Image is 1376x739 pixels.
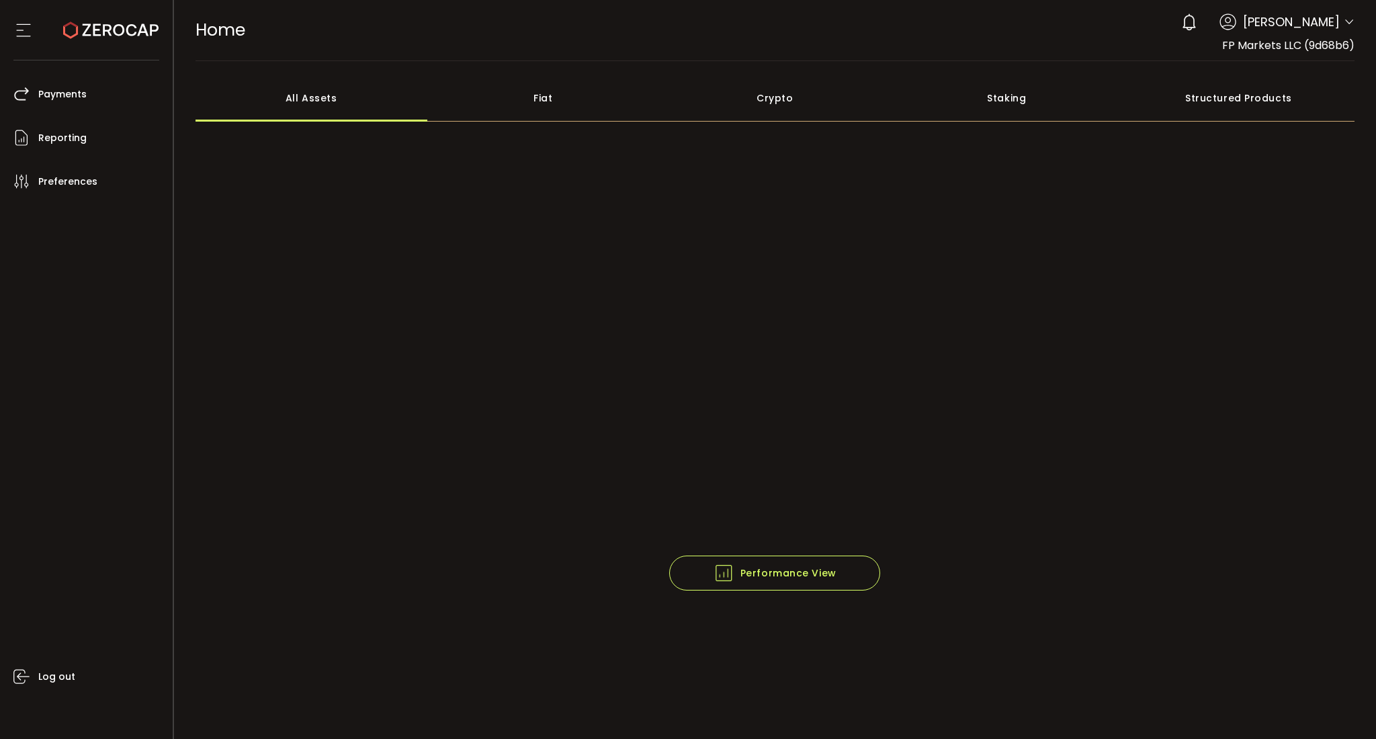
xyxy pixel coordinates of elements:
div: Structured Products [1123,75,1354,122]
span: Reporting [38,128,87,148]
span: Log out [38,667,75,687]
span: Payments [38,85,87,104]
span: Home [196,18,245,42]
div: Fiat [427,75,659,122]
span: Preferences [38,172,97,191]
div: Crypto [659,75,891,122]
span: Performance View [714,563,836,583]
div: Staking [891,75,1123,122]
button: Performance View [669,556,880,591]
span: [PERSON_NAME] [1243,13,1340,31]
div: All Assets [196,75,427,122]
span: FP Markets LLC (9d68b6) [1222,38,1354,53]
